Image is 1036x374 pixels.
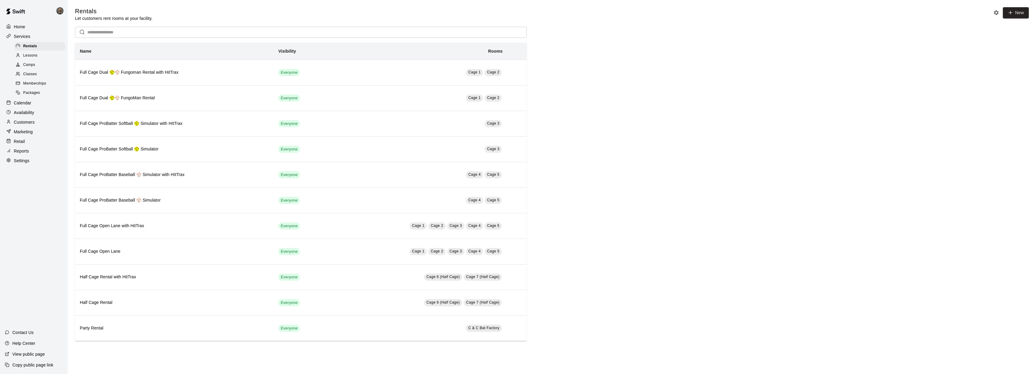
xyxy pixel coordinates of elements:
[5,137,63,146] a: Retail
[12,362,53,368] p: Copy public page link
[278,299,300,306] div: This service is visible to all of your customers
[5,22,63,31] a: Home
[23,71,37,77] span: Classes
[80,49,92,54] b: Name
[1003,7,1029,18] a: New
[412,224,424,228] span: Cage 1
[487,172,499,177] span: Cage 5
[487,198,499,202] span: Cage 5
[14,138,25,144] p: Retail
[5,147,63,156] a: Reports
[14,51,68,60] a: Lessons
[488,49,503,54] b: Rooms
[5,118,63,127] a: Customers
[278,249,300,255] span: Everyone
[278,274,300,281] div: This service is visible to all of your customers
[426,300,460,304] span: Cage 6 (Half Cage)
[14,33,30,39] p: Services
[278,94,300,102] div: This service is visible to all of your customers
[278,49,296,54] b: Visibility
[23,43,37,49] span: Rentals
[278,326,300,331] span: Everyone
[278,70,300,76] span: Everyone
[278,198,300,203] span: Everyone
[468,249,481,253] span: Cage 4
[14,51,65,60] div: Lessons
[450,224,462,228] span: Cage 3
[80,120,269,127] h6: Full Cage ProBatter Softball 🥎 Simulator with HItTrax
[5,156,63,165] a: Settings
[5,32,63,41] a: Services
[14,60,68,70] a: Camps
[14,100,31,106] p: Calendar
[278,120,300,127] div: This service is visible to all of your customers
[80,197,269,204] h6: Full Cage ProBatter Baseball ⚾ Simulator
[487,147,499,151] span: Cage 3
[487,70,499,74] span: Cage 2
[12,340,35,346] p: Help Center
[14,24,25,30] p: Home
[278,222,300,230] div: This service is visible to all of your customers
[5,127,63,136] div: Marketing
[56,7,64,14] img: Presley Jantzi
[468,326,500,330] span: C & C Bat Factory
[278,147,300,152] span: Everyone
[278,121,300,127] span: Everyone
[14,42,68,51] a: Rentals
[14,88,68,98] a: Packages
[278,325,300,332] div: This service is visible to all of your customers
[23,62,35,68] span: Camps
[278,69,300,76] div: This service is visible to all of your customers
[14,79,65,88] div: Memberships
[23,90,40,96] span: Packages
[75,7,152,15] h5: Rentals
[14,158,30,164] p: Settings
[80,69,269,76] h6: Full Cage Dual 🥎⚾ Fungoman Rental with HitTrax
[14,70,68,79] a: Classes
[80,223,269,229] h6: Full Cage Open Lane with HitTrax
[992,8,1001,17] button: Rental settings
[278,248,300,255] div: This service is visible to all of your customers
[487,249,499,253] span: Cage 5
[80,95,269,101] h6: Full Cage Dual 🥎⚾ FungoMan Rental
[14,119,35,125] p: Customers
[12,351,45,357] p: View public page
[14,89,65,97] div: Packages
[14,79,68,88] a: Memberships
[80,172,269,178] h6: Full Cage ProBatter Baseball ⚾ Simulator with HItTrax
[412,249,424,253] span: Cage 1
[278,197,300,204] div: This service is visible to all of your customers
[278,172,300,178] span: Everyone
[468,224,481,228] span: Cage 4
[468,198,481,202] span: Cage 4
[14,110,34,116] p: Availability
[5,98,63,107] a: Calendar
[468,172,481,177] span: Cage 4
[14,148,29,154] p: Reports
[450,249,462,253] span: Cage 3
[278,95,300,101] span: Everyone
[14,129,33,135] p: Marketing
[487,224,499,228] span: Cage 5
[278,274,300,280] span: Everyone
[431,249,443,253] span: Cage 2
[14,61,65,69] div: Camps
[466,300,500,304] span: Cage 7 (Half Cage)
[431,224,443,228] span: Cage 2
[278,300,300,306] span: Everyone
[80,274,269,280] h6: Half Cage Rental with HitTrax
[14,70,65,79] div: Classes
[80,146,269,153] h6: Full Cage ProBatter Softball 🥎 Simulator
[466,275,500,279] span: Cage 7 (Half Cage)
[80,299,269,306] h6: Half Cage Rental
[468,96,481,100] span: Cage 1
[278,146,300,153] div: This service is visible to all of your customers
[5,108,63,117] a: Availability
